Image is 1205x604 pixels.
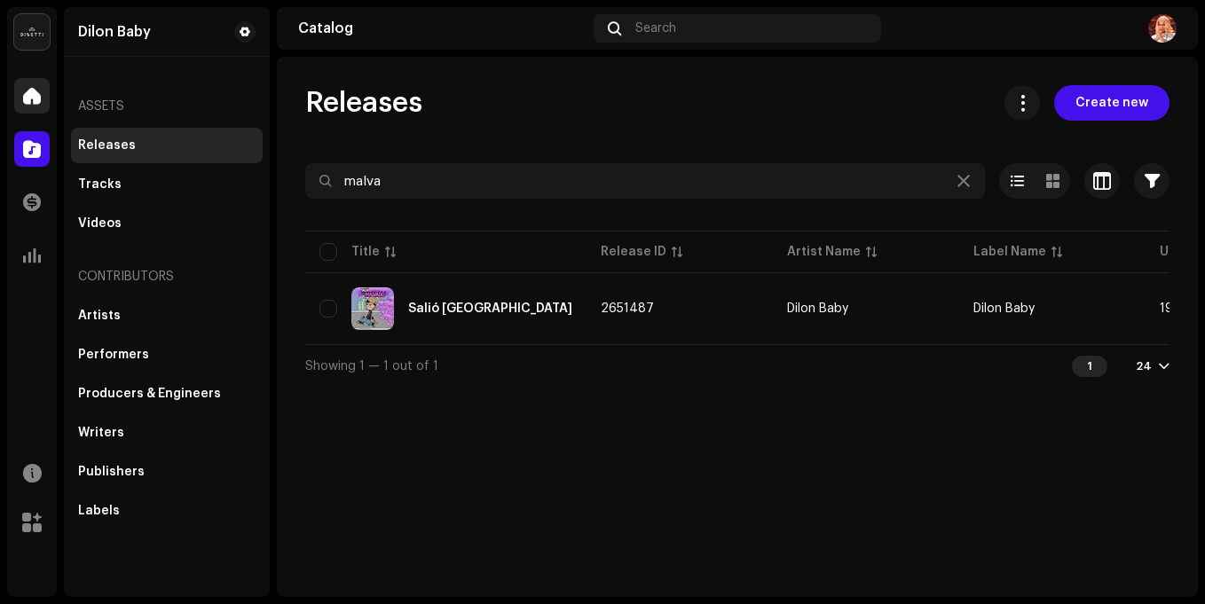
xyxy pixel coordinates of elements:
[601,302,654,315] span: 2651487
[1072,356,1107,377] div: 1
[71,206,263,241] re-m-nav-item: Videos
[305,360,438,373] span: Showing 1 — 1 out of 1
[71,167,263,202] re-m-nav-item: Tracks
[71,85,263,128] re-a-nav-header: Assets
[78,138,136,153] div: Releases
[408,302,572,315] div: Salió El Malvado
[71,493,263,529] re-m-nav-item: Labels
[351,287,394,330] img: a16aac8c-a272-4d9e-918f-62a1420db9d0
[78,387,221,401] div: Producers & Engineers
[601,243,666,261] div: Release ID
[787,302,945,315] span: Dilon Baby
[1054,85,1170,121] button: Create new
[71,376,263,412] re-m-nav-item: Producers & Engineers
[1075,85,1148,121] span: Create new
[78,25,151,39] div: Dilon Baby
[973,243,1046,261] div: Label Name
[1148,14,1177,43] img: bf3cc9ec-35ad-4be2-95be-dd9290d1edbe
[1136,359,1152,373] div: 24
[787,302,848,315] div: Dilon Baby
[78,348,149,362] div: Performers
[787,243,861,261] div: Artist Name
[305,163,985,199] input: Search
[71,298,263,333] re-m-nav-item: Artists
[78,177,122,192] div: Tracks
[973,302,1035,315] span: Dilon Baby
[71,255,263,298] re-a-nav-header: Contributors
[78,465,145,479] div: Publishers
[78,216,122,231] div: Videos
[635,21,676,35] span: Search
[71,337,263,373] re-m-nav-item: Performers
[71,454,263,490] re-m-nav-item: Publishers
[71,415,263,451] re-m-nav-item: Writers
[351,243,380,261] div: Title
[298,21,587,35] div: Catalog
[71,128,263,163] re-m-nav-item: Releases
[14,14,50,50] img: 02a7c2d3-3c89-4098-b12f-2ff2945c95ee
[305,85,422,121] span: Releases
[78,504,120,518] div: Labels
[78,309,121,323] div: Artists
[78,426,124,440] div: Writers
